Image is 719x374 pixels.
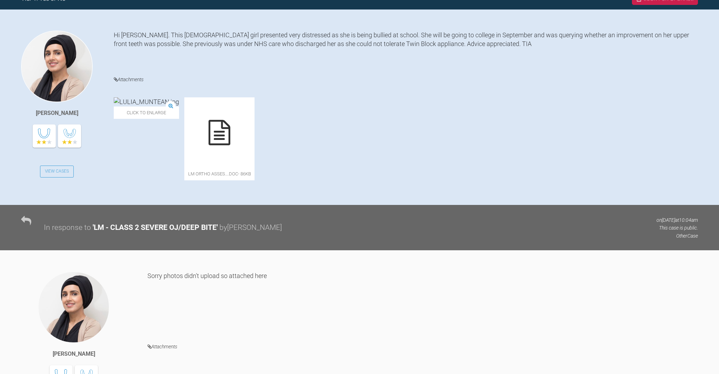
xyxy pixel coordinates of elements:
[184,168,255,180] span: LM ORTHO ASSES….doc - 86KB
[93,222,218,234] div: ' LM - CLASS 2 SEVERE OJ/DEEP BITE '
[21,31,93,102] img: Attiya Ahmed
[657,216,698,224] p: on [DATE] at 10:04am
[40,166,74,178] a: View Cases
[44,222,91,234] div: In response to
[36,109,78,118] div: [PERSON_NAME]
[114,97,179,106] img: LULIA_MUNTEAN.jpg
[114,31,698,65] div: Hi [PERSON_NAME]. This [DEMOGRAPHIC_DATA] girl presented very distressed as she is being bullied ...
[114,75,698,84] h4: Attachments
[38,271,110,343] img: Attiya Ahmed
[147,342,698,351] h4: Attachments
[219,222,282,234] div: by [PERSON_NAME]
[53,349,95,359] div: [PERSON_NAME]
[147,271,698,332] div: Sorry photos didn't upload so attached here
[114,107,179,119] span: Click to enlarge
[657,224,698,232] p: This case is public.
[657,232,698,240] p: Other Case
